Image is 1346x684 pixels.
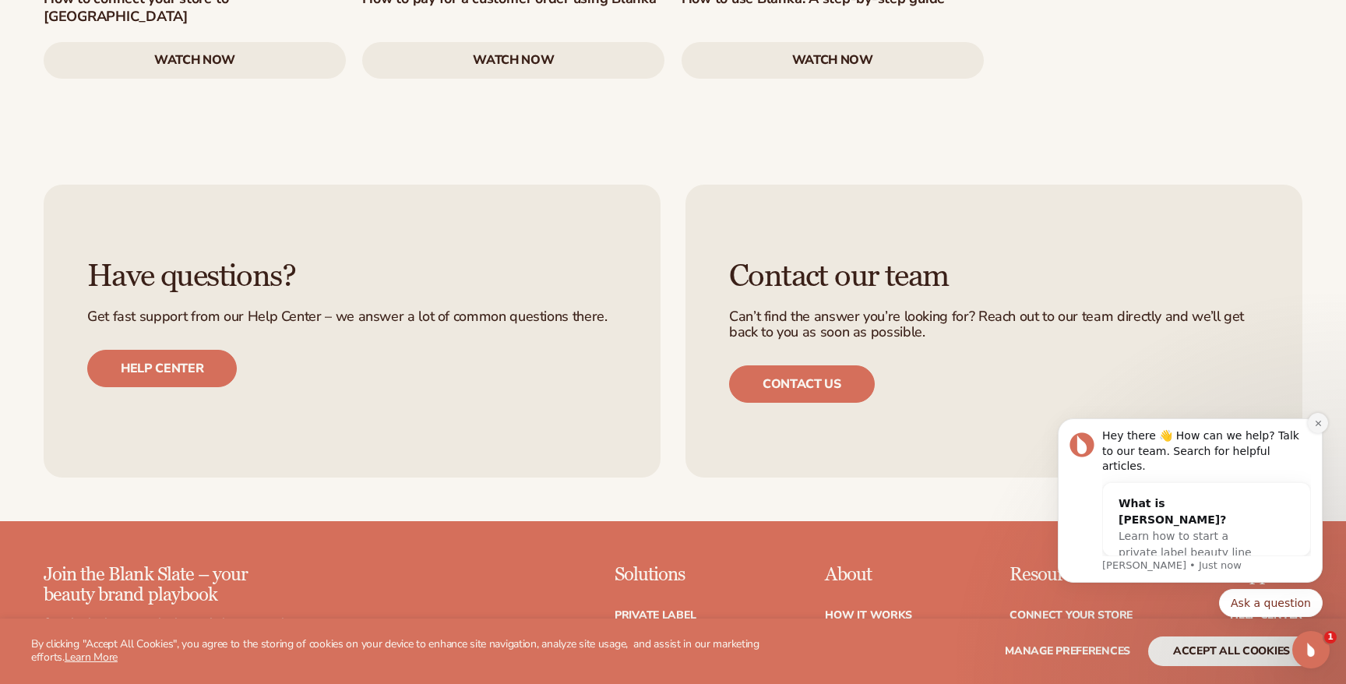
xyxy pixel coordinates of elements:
p: Get fast support from our Help Center – we answer a lot of common questions there. [87,309,617,325]
h3: Contact our team [729,259,1259,294]
a: watch now [44,42,346,79]
a: Help center [87,350,237,387]
p: Solutions [615,565,728,585]
button: Manage preferences [1005,636,1130,666]
span: 1 [1324,631,1337,643]
p: Stay in the know on the latest in beauty, tech, startup, and business news. [44,615,291,648]
p: Can’t find the answer you’re looking for? Reach out to our team directly and we’ll get back to yo... [729,309,1259,340]
a: watch now [362,42,664,79]
p: About [825,565,912,585]
p: By clicking "Accept All Cookies", you agree to the storing of cookies on your device to enhance s... [31,638,799,665]
span: Manage preferences [1005,643,1130,658]
button: accept all cookies [1148,636,1315,666]
a: How It Works [825,610,912,621]
h3: Have questions? [87,259,617,294]
iframe: Intercom notifications message [1034,383,1346,642]
a: Connect your store [1010,610,1133,621]
p: Join the Blank Slate – your beauty brand playbook [44,565,291,606]
a: Private label [615,610,696,621]
a: Contact us [729,365,875,403]
iframe: Intercom live chat [1292,631,1330,668]
p: Resources [1010,565,1133,585]
a: Learn More [65,650,118,665]
a: watch now [682,42,984,79]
